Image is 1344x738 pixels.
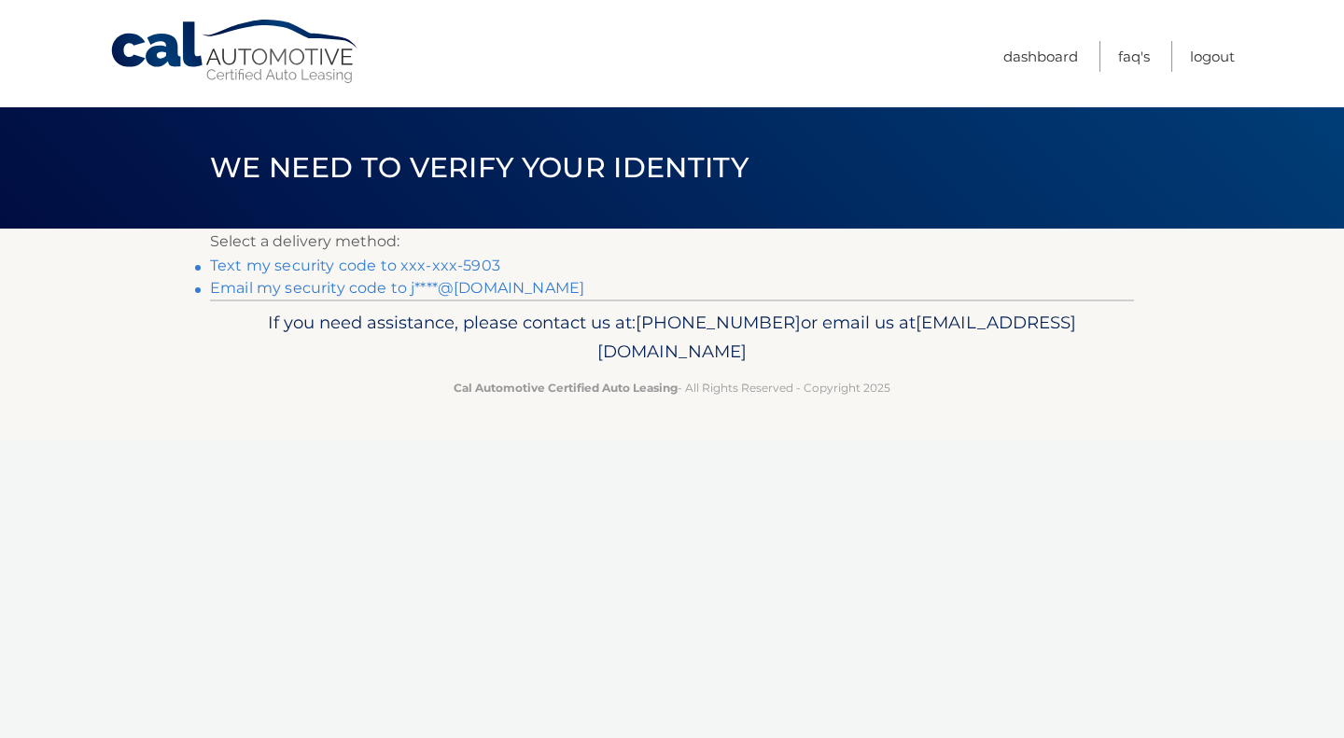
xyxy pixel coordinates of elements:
span: We need to verify your identity [210,150,749,185]
p: - All Rights Reserved - Copyright 2025 [222,378,1122,397]
a: Dashboard [1003,41,1078,72]
p: Select a delivery method: [210,229,1134,255]
a: Email my security code to j****@[DOMAIN_NAME] [210,279,584,297]
span: [PHONE_NUMBER] [636,312,801,333]
strong: Cal Automotive Certified Auto Leasing [454,381,678,395]
p: If you need assistance, please contact us at: or email us at [222,308,1122,368]
a: FAQ's [1118,41,1150,72]
a: Cal Automotive [109,19,361,85]
a: Logout [1190,41,1235,72]
a: Text my security code to xxx-xxx-5903 [210,257,500,274]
